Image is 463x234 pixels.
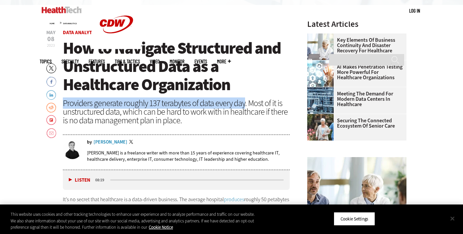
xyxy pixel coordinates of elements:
[149,224,173,230] a: More information about your privacy
[307,157,406,232] img: incident response team discusses around a table
[307,64,402,80] a: AI Makes Penetration Testing More Powerful for Healthcare Organizations
[334,212,375,226] button: Cookie Settings
[63,99,290,125] div: Providers generate roughly 137 terabytes of data every day. Most of it is unstructured data, whic...
[307,118,402,129] a: Securing the Connected Ecosystem of Senior Care
[307,91,402,107] a: Meeting the Demand for Modern Data Centers in Healthcare
[409,7,420,14] div: User menu
[94,140,127,145] a: [PERSON_NAME]
[307,60,337,66] a: Healthcare and hacking concept
[150,59,160,64] a: Video
[307,114,334,141] img: nurse walks with senior woman through a garden
[62,59,79,64] span: Specialty
[307,60,334,87] img: Healthcare and hacking concept
[42,7,82,13] img: Home
[40,59,52,64] span: Topics
[307,114,337,119] a: nurse walks with senior woman through a garden
[170,59,185,64] a: MonITor
[63,170,290,190] div: media player
[160,204,266,211] a: amount of data housed in the Library of Congress
[87,150,290,162] p: [PERSON_NAME] is a freelance writer with more than 15 years of experience covering healthcare IT,...
[409,8,420,14] a: Log in
[87,140,92,145] span: by
[11,211,255,231] div: This website uses cookies and other tracking technologies to enhance user experience and to analy...
[217,59,231,64] span: More
[194,59,207,64] a: Events
[129,140,135,145] a: Twitter
[307,87,337,92] a: engineer with laptop overlooking data center
[445,211,460,226] button: Close
[224,196,244,203] a: produces
[94,177,109,183] div: duration
[89,59,105,64] a: Features
[92,44,141,51] a: CDW
[115,59,140,64] a: Tips & Tactics
[307,87,334,114] img: engineer with laptop overlooking data center
[63,140,82,159] img: Brian Eastwood
[69,178,90,183] button: Listen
